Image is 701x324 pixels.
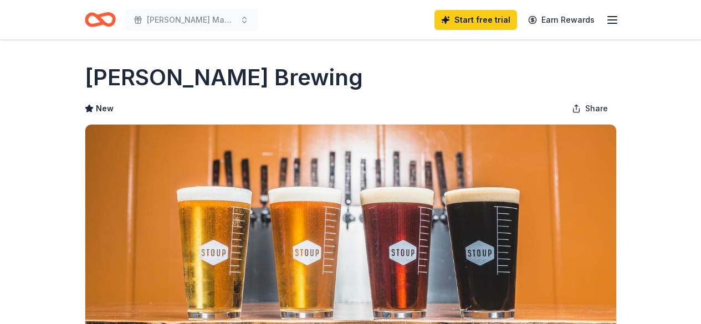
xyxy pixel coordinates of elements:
a: Start free trial [434,10,517,30]
span: [PERSON_NAME] Maker's Market & Auction [147,13,236,27]
span: Share [585,102,608,115]
a: Earn Rewards [521,10,601,30]
button: [PERSON_NAME] Maker's Market & Auction [125,9,258,31]
button: Share [563,97,617,120]
h1: [PERSON_NAME] Brewing [85,62,363,93]
span: New [96,102,114,115]
a: Home [85,7,116,33]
